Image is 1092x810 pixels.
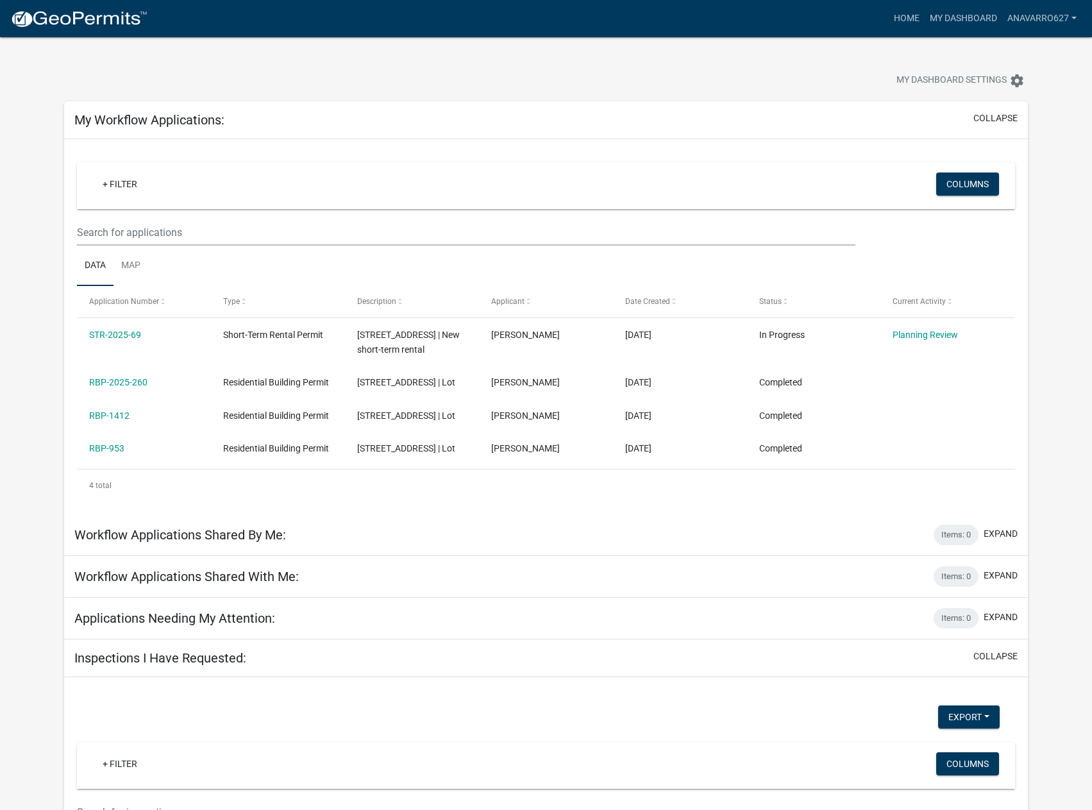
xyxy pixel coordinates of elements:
[357,297,396,306] span: Description
[491,330,560,340] span: Efrain Navarro
[1009,73,1025,89] i: settings
[934,566,979,587] div: Items: 0
[759,410,802,421] span: Completed
[74,650,246,666] h5: Inspections I Have Requested:
[223,377,329,387] span: Residential Building Permit
[89,297,159,306] span: Application Number
[77,286,211,317] datatable-header-cell: Application Number
[936,173,999,196] button: Columns
[938,705,1000,729] button: Export
[491,410,560,421] span: Efrain Navarro
[357,410,455,421] span: 3605 Alyn Ct Jeffersonville IN 47130 | Lot
[896,73,1007,89] span: My Dashboard Settings
[759,330,805,340] span: In Progress
[973,112,1018,125] button: collapse
[92,752,147,775] a: + Filter
[934,608,979,629] div: Items: 0
[113,246,148,287] a: Map
[491,443,560,453] span: Efrain Navarro
[625,297,670,306] span: Date Created
[223,297,240,306] span: Type
[357,443,455,453] span: 3605 Alyn Ct Jeffersonville IN 47130 | Lot
[74,527,286,543] h5: Workflow Applications Shared By Me:
[357,377,455,387] span: 3605 Alyn Ct Jeffersonville IN 47130 | Lot
[893,330,958,340] a: Planning Review
[625,330,651,340] span: 08/21/2025
[625,443,651,453] span: 02/08/2024
[759,443,802,453] span: Completed
[491,297,525,306] span: Applicant
[74,569,299,584] h5: Workflow Applications Shared With Me:
[491,377,560,387] span: Efrain Navarro
[211,286,345,317] datatable-header-cell: Type
[77,219,855,246] input: Search for applications
[89,377,147,387] a: RBP-2025-260
[89,443,124,453] a: RBP-953
[613,286,747,317] datatable-header-cell: Date Created
[77,469,1015,502] div: 4 total
[64,139,1028,514] div: collapse
[223,410,329,421] span: Residential Building Permit
[89,330,141,340] a: STR-2025-69
[934,525,979,545] div: Items: 0
[984,611,1018,624] button: expand
[92,173,147,196] a: + Filter
[880,286,1014,317] datatable-header-cell: Current Activity
[89,410,130,421] a: RBP-1412
[746,286,880,317] datatable-header-cell: Status
[759,297,782,306] span: Status
[889,6,925,31] a: Home
[625,377,651,387] span: 07/07/2025
[345,286,479,317] datatable-header-cell: Description
[1002,6,1082,31] a: anavarro627
[936,752,999,775] button: Columns
[759,377,802,387] span: Completed
[74,112,224,128] h5: My Workflow Applications:
[973,650,1018,663] button: collapse
[886,68,1035,93] button: My Dashboard Settingssettings
[925,6,1002,31] a: My Dashboard
[74,611,275,626] h5: Applications Needing My Attention:
[357,330,460,355] span: 3605 Alyn Ct Jeffersonville IN 47130 | New short-term rental
[479,286,613,317] datatable-header-cell: Applicant
[893,297,946,306] span: Current Activity
[223,330,323,340] span: Short-Term Rental Permit
[625,410,651,421] span: 10/11/2024
[223,443,329,453] span: Residential Building Permit
[77,246,113,287] a: Data
[984,569,1018,582] button: expand
[984,527,1018,541] button: expand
